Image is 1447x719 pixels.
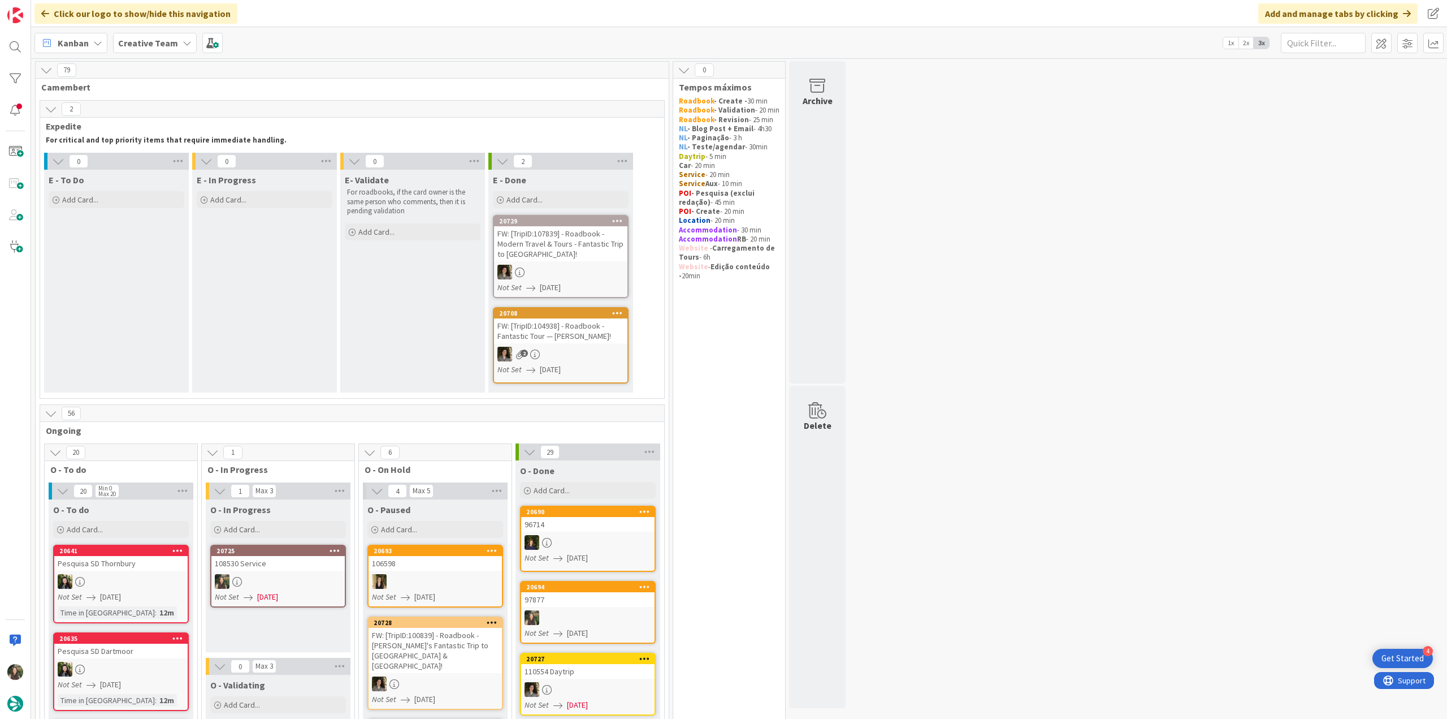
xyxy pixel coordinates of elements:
span: Ongoing [46,425,650,436]
span: 2 [513,154,532,168]
img: BC [58,662,72,677]
a: 2069096714MCNot Set[DATE] [520,506,656,572]
div: 110554 Daytrip [521,664,655,679]
span: : [155,694,157,707]
div: Pesquisa SD Dartmoor [54,644,188,658]
div: Max 20 [98,491,116,497]
span: O - In Progress [210,504,271,515]
div: Archive [803,94,833,107]
div: 20635Pesquisa SD Dartmoor [54,634,188,658]
div: 12m [157,694,177,707]
p: - 10 min [679,179,779,188]
div: 106598 [369,556,502,571]
div: 20641Pesquisa SD Thornbury [54,546,188,571]
a: 20725108530 ServiceIGNot Set[DATE] [210,545,346,608]
span: 3x [1254,37,1269,49]
span: 20 [66,446,85,459]
strong: Accommodation [679,225,737,235]
span: 20 [73,484,93,498]
img: MC [525,535,539,550]
i: Not Set [497,282,522,292]
a: 20729FW: [TripID:107839] - Roadbook - Modern Travel & Tours - Fantastic Trip to [GEOGRAPHIC_DATA]... [493,215,629,298]
span: : [155,606,157,619]
div: MS [494,347,627,361]
div: 20729 [499,217,627,225]
strong: Edição conteúdo - [679,262,772,281]
span: 2 [521,350,528,357]
span: 0 [695,63,714,77]
div: MC [521,535,655,550]
span: [DATE] [257,591,278,603]
strong: For critical and top priority items that require immediate handling. [46,135,287,145]
span: 0 [231,660,250,673]
span: E- Validate [345,174,389,186]
div: MS [521,682,655,697]
strong: POI [679,188,691,198]
span: 0 [365,154,384,168]
i: Not Set [215,592,239,602]
strong: - Pesquisa (exclui redação) [679,188,756,207]
div: FW: [TripID:100839] - Roadbook - [PERSON_NAME]'s Fantastic Trip to [GEOGRAPHIC_DATA] & [GEOGRAPHI... [369,628,502,673]
a: 20708FW: [TripID:104938] - Roadbook - Fantastic Tour — [PERSON_NAME]!MSNot Set[DATE] [493,307,629,384]
img: Visit kanbanzone.com [7,7,23,23]
div: Open Get Started checklist, remaining modules: 4 [1372,649,1433,668]
span: Add Card... [381,524,417,535]
strong: - Validation [714,105,755,115]
i: Not Set [525,553,549,563]
span: Add Card... [534,485,570,496]
p: - 20 min [679,170,779,179]
strong: - Create - [714,96,747,106]
img: SP [372,574,387,589]
div: 20693106598 [369,546,502,571]
div: 20693 [369,546,502,556]
i: Not Set [372,592,396,602]
div: Time in [GEOGRAPHIC_DATA] [58,694,155,707]
strong: Carregamento de Tours [679,243,777,262]
div: BC [54,662,188,677]
span: Expedite [46,120,650,132]
span: E - In Progress [197,174,256,186]
div: 20725 [211,546,345,556]
div: 20690 [526,508,655,516]
div: 2069096714 [521,507,655,532]
span: O - Done [520,465,554,476]
div: 20708 [494,308,627,318]
div: 20694 [526,583,655,591]
strong: - Blog Post + Email [687,124,753,134]
p: - 20 min [679,207,779,216]
span: [DATE] [540,364,561,376]
div: 20708FW: [TripID:104938] - Roadbook - Fantastic Tour — [PERSON_NAME]! [494,308,627,343]
strong: Website [679,262,708,272]
div: 20641 [59,547,188,555]
strong: NL [679,142,687,152]
p: - 20 min [679,106,779,115]
strong: RB [737,234,746,244]
div: 4 [1423,646,1433,656]
strong: - Create [691,206,720,216]
span: 1 [223,446,242,459]
span: 56 [62,407,81,420]
i: Not Set [58,592,82,602]
div: 20708 [499,309,627,317]
span: Add Card... [358,227,395,237]
span: Add Card... [224,524,260,535]
i: Not Set [372,694,396,704]
div: 12m [157,606,177,619]
p: - 25 min [679,115,779,124]
span: 0 [217,154,236,168]
strong: Location [679,216,710,225]
p: - 4h30 [679,124,779,134]
img: IG [215,574,229,589]
a: 20728FW: [TripID:100839] - Roadbook - [PERSON_NAME]'s Fantastic Trip to [GEOGRAPHIC_DATA] & [GEOG... [367,617,503,710]
span: O - Paused [367,504,410,515]
strong: Aux [705,179,718,188]
i: Not Set [525,700,549,710]
strong: NL [679,133,687,143]
img: MS [525,682,539,697]
div: MS [369,677,502,691]
span: Add Card... [224,700,260,710]
div: 20728 [369,618,502,628]
img: MS [497,265,512,279]
div: Get Started [1381,653,1424,664]
span: [DATE] [567,627,588,639]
